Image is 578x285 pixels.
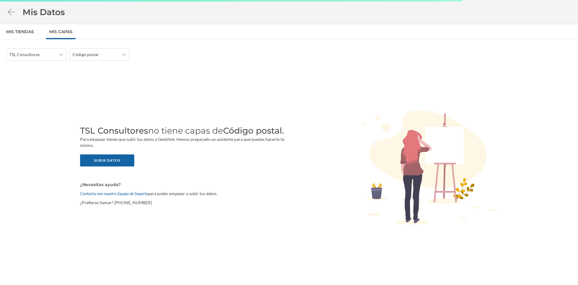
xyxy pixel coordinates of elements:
[80,191,148,196] a: Contacta con nuestro Equipo de Soporte
[80,125,288,136] h1: no tiene capas de
[223,125,284,136] strong: Código postal.
[9,52,40,58] span: TSL Consultores
[3,24,37,39] a: Mis Tiendas
[23,6,65,18] span: Mis Datos
[80,200,288,206] p: ¿Prefieres llamar? [PHONE_NUMBER]
[73,52,98,58] span: Código postal
[80,125,148,136] strong: TSL Consultores
[46,24,76,39] a: Mis Capas
[80,136,288,148] p: Para empezar tienes que subir tus datos a Geoblink. Hemos preparado un asistente para que puedas ...
[80,182,288,188] h4: ¿Necesitas ayuda?
[80,191,288,197] p: para poder empezar a subir tus datos.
